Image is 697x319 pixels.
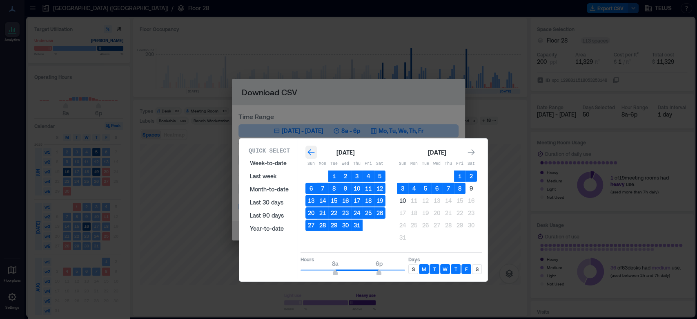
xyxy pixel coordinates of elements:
[397,220,408,231] button: 24
[420,183,431,194] button: 5
[374,161,385,167] p: Sat
[301,256,405,263] p: Hours
[374,195,385,207] button: 19
[334,148,357,157] div: [DATE]
[454,183,465,194] button: 8
[420,207,431,219] button: 19
[305,146,317,158] button: Go to previous month
[245,222,294,235] button: Year-to-date
[465,183,477,194] button: 9
[397,183,408,194] button: 3
[431,207,443,219] button: 20
[465,146,477,158] button: Go to next month
[328,158,340,170] th: Tuesday
[351,195,363,207] button: 17
[431,183,443,194] button: 6
[431,195,443,207] button: 13
[245,157,294,170] button: Week-to-date
[305,220,317,231] button: 27
[317,161,328,167] p: Mon
[245,170,294,183] button: Last week
[305,158,317,170] th: Sunday
[363,161,374,167] p: Fri
[340,161,351,167] p: Wed
[420,220,431,231] button: 26
[397,161,408,167] p: Sun
[412,266,414,272] p: S
[465,207,477,219] button: 23
[317,158,328,170] th: Monday
[443,266,448,272] p: W
[465,158,477,170] th: Saturday
[454,158,465,170] th: Friday
[408,256,482,263] p: Days
[454,207,465,219] button: 22
[245,196,294,209] button: Last 30 days
[340,158,351,170] th: Wednesday
[328,171,340,182] button: 1
[465,161,477,167] p: Sat
[374,171,385,182] button: 5
[397,158,408,170] th: Sunday
[245,209,294,222] button: Last 90 days
[363,158,374,170] th: Friday
[454,161,465,167] p: Fri
[454,266,457,272] p: T
[443,161,454,167] p: Thu
[375,260,382,267] span: 6p
[363,183,374,194] button: 11
[431,161,443,167] p: Wed
[317,183,328,194] button: 7
[305,207,317,219] button: 20
[340,183,351,194] button: 9
[420,158,431,170] th: Tuesday
[317,207,328,219] button: 21
[408,195,420,207] button: 11
[422,266,426,272] p: M
[443,183,454,194] button: 7
[363,195,374,207] button: 18
[340,171,351,182] button: 2
[328,183,340,194] button: 8
[328,207,340,219] button: 22
[340,207,351,219] button: 23
[363,171,374,182] button: 4
[328,220,340,231] button: 29
[351,158,363,170] th: Thursday
[443,195,454,207] button: 14
[397,232,408,243] button: 31
[465,171,477,182] button: 2
[245,183,294,196] button: Month-to-date
[328,161,340,167] p: Tue
[443,207,454,219] button: 21
[443,158,454,170] th: Thursday
[454,195,465,207] button: 15
[475,266,478,272] p: S
[340,195,351,207] button: 16
[328,195,340,207] button: 15
[305,195,317,207] button: 13
[351,183,363,194] button: 10
[340,220,351,231] button: 30
[317,195,328,207] button: 14
[408,220,420,231] button: 25
[425,148,448,157] div: [DATE]
[305,183,317,194] button: 6
[465,195,477,207] button: 16
[420,161,431,167] p: Tue
[249,147,290,155] p: Quick Select
[454,171,465,182] button: 1
[408,207,420,219] button: 18
[443,220,454,231] button: 28
[305,161,317,167] p: Sun
[397,195,408,207] button: 10
[317,220,328,231] button: 28
[332,260,338,267] span: 8a
[351,171,363,182] button: 3
[465,266,468,272] p: F
[465,220,477,231] button: 30
[454,220,465,231] button: 29
[374,158,385,170] th: Saturday
[408,158,420,170] th: Monday
[363,207,374,219] button: 25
